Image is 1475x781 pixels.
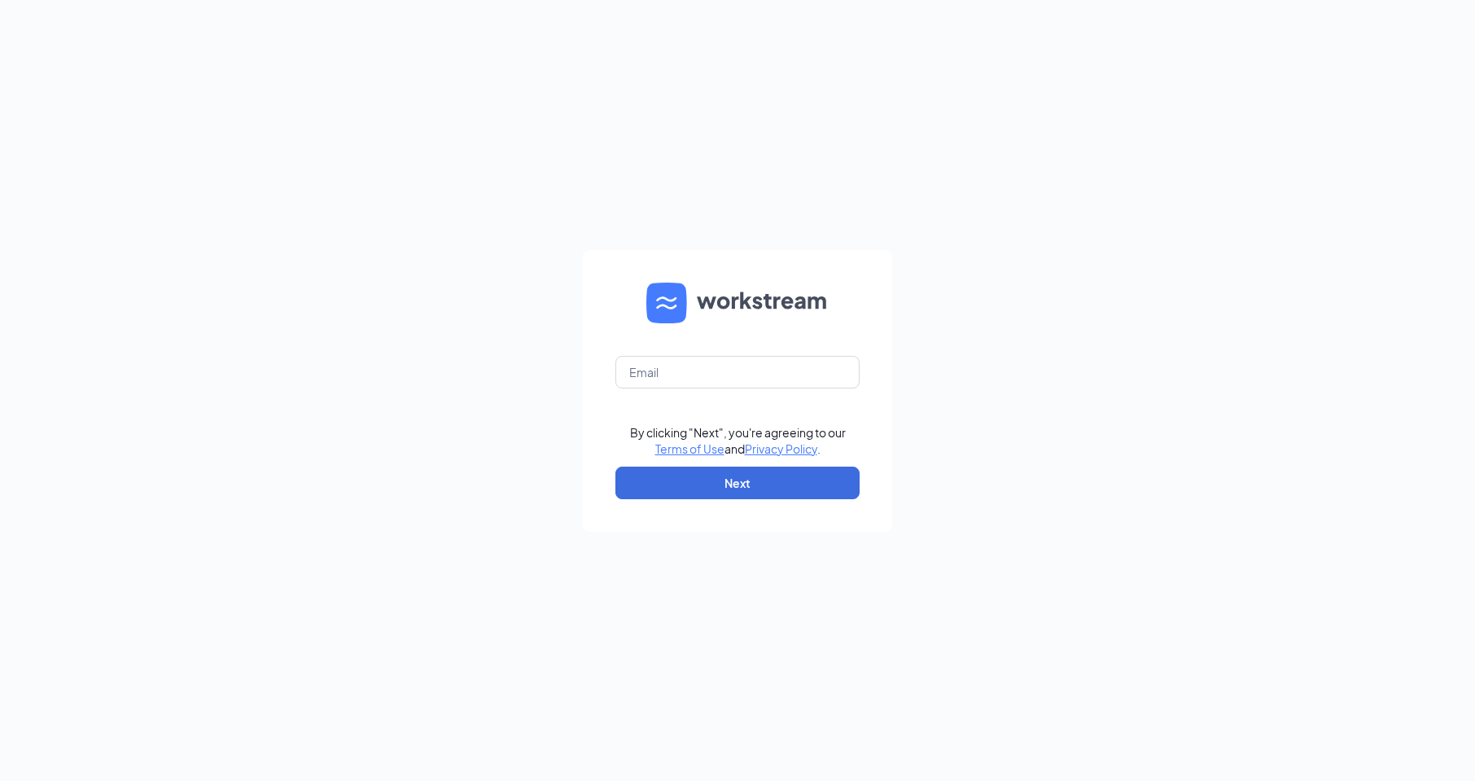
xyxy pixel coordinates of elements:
img: WS logo and Workstream text [646,283,829,323]
a: Privacy Policy [745,441,817,456]
div: By clicking "Next", you're agreeing to our and . [630,424,846,457]
button: Next [615,467,860,499]
input: Email [615,356,860,388]
a: Terms of Use [655,441,724,456]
